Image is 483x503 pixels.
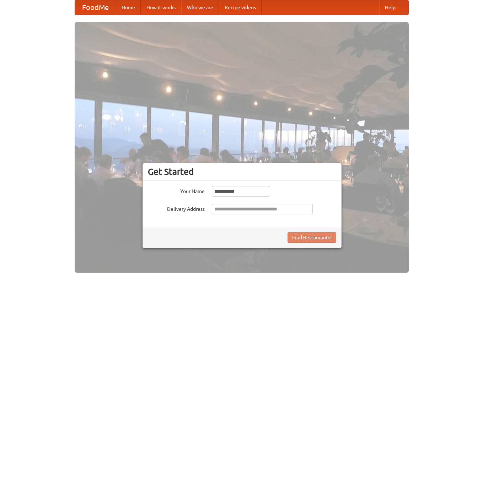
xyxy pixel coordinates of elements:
[288,232,336,243] button: Find Restaurants!
[148,204,205,213] label: Delivery Address
[141,0,181,15] a: How it works
[116,0,141,15] a: Home
[379,0,401,15] a: Help
[181,0,219,15] a: Who we are
[219,0,262,15] a: Recipe videos
[148,186,205,195] label: Your Name
[148,166,336,177] h3: Get Started
[75,0,116,15] a: FoodMe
